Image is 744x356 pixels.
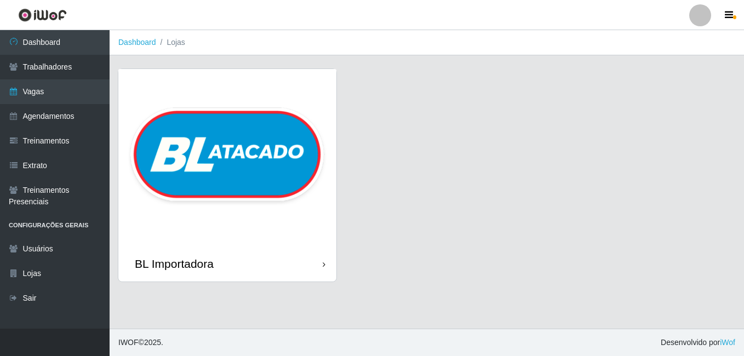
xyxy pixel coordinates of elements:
a: Dashboard [118,38,156,47]
span: © 2025 . [118,337,163,348]
span: IWOF [118,338,139,347]
img: cardImg [118,69,336,246]
nav: breadcrumb [110,30,744,55]
a: iWof [720,338,735,347]
span: Desenvolvido por [661,337,735,348]
li: Lojas [156,37,185,48]
div: BL Importadora [135,257,214,271]
img: CoreUI Logo [18,8,67,22]
a: BL Importadora [118,69,336,282]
